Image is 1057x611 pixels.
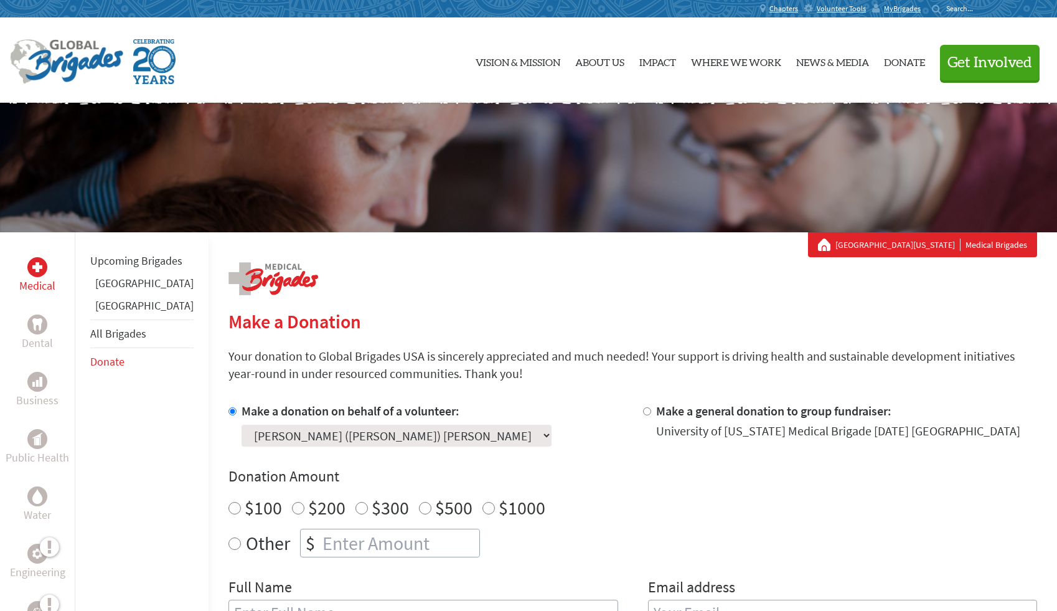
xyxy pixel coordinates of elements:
p: Public Health [6,449,69,467]
label: Email address [648,577,735,600]
a: EngineeringEngineering [10,544,65,581]
li: Honduras [90,297,194,320]
a: All Brigades [90,326,146,341]
input: Search... [946,4,982,13]
li: Donate [90,348,194,376]
label: $100 [245,496,282,519]
input: Enter Amount [320,529,479,557]
a: BusinessBusiness [16,372,59,409]
button: Get Involved [940,45,1040,80]
div: Engineering [27,544,47,564]
p: Engineering [10,564,65,581]
span: Get Involved [947,55,1032,70]
div: Public Health [27,429,47,449]
label: $200 [308,496,345,519]
div: University of [US_STATE] Medical Brigade [DATE] [GEOGRAPHIC_DATA] [656,422,1020,440]
div: $ [301,529,320,557]
label: $500 [435,496,472,519]
img: Public Health [32,433,42,445]
h2: Make a Donation [228,310,1037,333]
img: Engineering [32,549,42,559]
label: $300 [372,496,409,519]
span: MyBrigades [884,4,921,14]
div: Water [27,486,47,506]
a: Vision & Mission [476,28,560,93]
li: All Brigades [90,320,194,348]
p: Your donation to Global Brigades USA is sincerely appreciated and much needed! Your support is dr... [228,348,1037,382]
label: $1000 [499,496,545,519]
span: Volunteer Tools [817,4,866,14]
label: Make a donation on behalf of a volunteer: [242,403,459,419]
div: Medical Brigades [818,239,1027,251]
a: MedicalMedical [19,257,55,295]
img: Global Brigades Celebrating 20 Years [133,39,176,84]
div: Medical [27,257,47,277]
img: Medical [32,262,42,272]
a: [GEOGRAPHIC_DATA] [95,298,194,313]
a: Donate [884,28,925,93]
label: Full Name [228,577,292,600]
a: Donate [90,354,124,369]
div: Business [27,372,47,392]
img: Business [32,377,42,387]
label: Make a general donation to group fundraiser: [656,403,891,419]
a: Where We Work [691,28,781,93]
a: Impact [639,28,676,93]
label: Other [246,529,290,557]
img: logo-medical.png [228,262,318,295]
li: Upcoming Brigades [90,247,194,275]
img: Dental [32,318,42,330]
img: Water [32,489,42,503]
img: Global Brigades Logo [10,39,123,84]
a: [GEOGRAPHIC_DATA][US_STATE] [835,239,961,251]
p: Medical [19,277,55,295]
a: News & Media [796,28,869,93]
li: Greece [90,275,194,297]
p: Business [16,392,59,409]
a: [GEOGRAPHIC_DATA] [95,276,194,290]
div: Dental [27,315,47,334]
h4: Donation Amount [228,467,1037,486]
a: Upcoming Brigades [90,253,182,268]
a: Public HealthPublic Health [6,429,69,467]
p: Water [24,506,51,524]
a: DentalDental [22,315,53,352]
span: Chapters [769,4,798,14]
a: About Us [575,28,624,93]
a: WaterWater [24,486,51,524]
p: Dental [22,334,53,352]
